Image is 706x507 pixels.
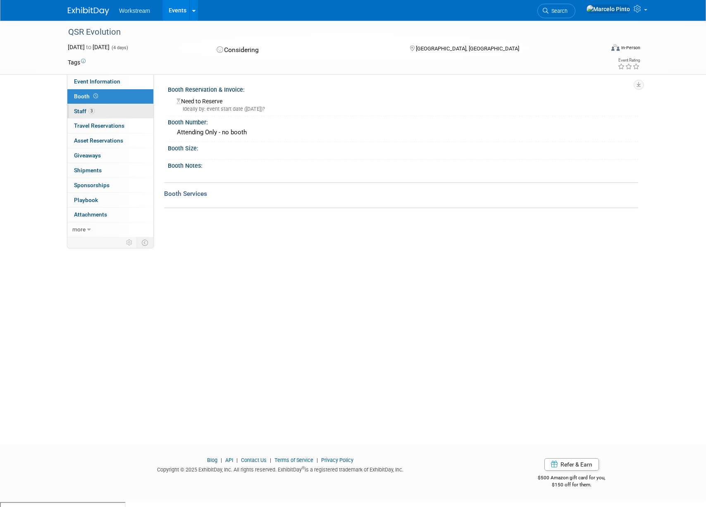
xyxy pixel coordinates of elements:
[164,189,638,198] div: Booth Services
[74,152,101,159] span: Giveaways
[586,5,630,14] img: Marcelo Pinto
[68,464,493,474] div: Copyright © 2025 ExhibitDay, Inc. All rights reserved. ExhibitDay is a registered trademark of Ex...
[505,469,639,488] div: $500 Amazon gift card for you,
[168,116,638,126] div: Booth Number:
[74,122,124,129] span: Travel Reservations
[618,58,640,62] div: Event Rating
[302,466,305,470] sup: ®
[416,45,519,52] span: [GEOGRAPHIC_DATA], [GEOGRAPHIC_DATA]
[92,93,100,99] span: Booth not reserved yet
[67,148,153,163] a: Giveaways
[241,457,267,463] a: Contact Us
[168,83,638,94] div: Booth Reservation & Invoice:
[621,45,640,51] div: In-Person
[549,8,568,14] span: Search
[67,207,153,222] a: Attachments
[544,458,599,471] a: Refer & Earn
[611,44,620,51] img: Format-Inperson.png
[74,182,110,188] span: Sponsorships
[321,457,353,463] a: Privacy Policy
[67,178,153,193] a: Sponsorships
[315,457,320,463] span: |
[122,237,137,248] td: Personalize Event Tab Strip
[168,159,638,170] div: Booth Notes:
[225,457,233,463] a: API
[67,193,153,207] a: Playbook
[537,4,575,18] a: Search
[119,7,150,14] span: Workstream
[67,89,153,104] a: Booth
[68,58,86,67] td: Tags
[174,126,632,139] div: Attending Only - no booth
[168,142,638,152] div: Booth Size:
[74,93,100,100] span: Booth
[111,45,128,50] span: (4 days)
[74,108,95,114] span: Staff
[74,78,120,85] span: Event Information
[174,95,632,113] div: Need to Reserve
[274,457,313,463] a: Terms of Service
[74,137,123,144] span: Asset Reservations
[65,25,592,40] div: QSR Evolution
[74,167,102,174] span: Shipments
[214,43,397,57] div: Considering
[67,119,153,133] a: Travel Reservations
[67,163,153,178] a: Shipments
[67,222,153,237] a: more
[67,74,153,89] a: Event Information
[85,44,93,50] span: to
[74,197,98,203] span: Playbook
[234,457,240,463] span: |
[505,481,639,488] div: $150 off for them.
[207,457,217,463] a: Blog
[137,237,154,248] td: Toggle Event Tabs
[88,108,95,114] span: 3
[68,44,110,50] span: [DATE] [DATE]
[176,105,632,113] div: Ideally by: event start date ([DATE])?
[268,457,273,463] span: |
[219,457,224,463] span: |
[72,226,86,233] span: more
[74,211,107,218] span: Attachments
[67,133,153,148] a: Asset Reservations
[555,43,640,55] div: Event Format
[68,7,109,15] img: ExhibitDay
[67,104,153,119] a: Staff3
